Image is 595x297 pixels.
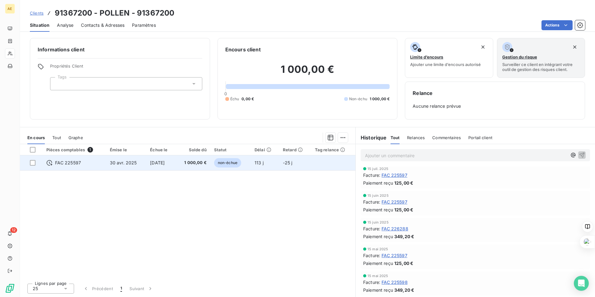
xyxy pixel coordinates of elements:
[368,194,389,197] span: 15 juin 2025
[368,220,389,224] span: 15 juin 2025
[368,167,388,171] span: 15 juil. 2025
[79,282,117,295] button: Précédent
[38,46,202,53] h6: Informations client
[382,199,407,205] span: FAC 225597
[117,282,126,295] button: 1
[30,22,49,28] span: Situation
[30,11,44,16] span: Clients
[255,147,275,152] div: Délai
[413,89,577,97] h6: Relance
[502,54,537,59] span: Gestion du risque
[224,91,227,96] span: 0
[55,7,174,19] h3: 91367200 - POLLEN - 91367200
[5,283,15,293] img: Logo LeanPay
[370,96,390,102] span: 1 000,00 €
[363,180,393,186] span: Paiement reçu
[363,225,380,232] span: Facture :
[68,135,83,140] span: Graphe
[214,158,241,167] span: non-échue
[126,282,157,295] button: Suivant
[283,160,293,165] span: -25 j
[356,134,387,141] h6: Historique
[541,20,573,30] button: Actions
[33,285,38,292] span: 25
[150,147,172,152] div: Échue le
[394,206,413,213] span: 125,00 €
[81,22,124,28] span: Contacts & Adresses
[382,279,408,285] span: FAC 225598
[55,160,81,166] span: FAC 225597
[363,287,393,293] span: Paiement reçu
[410,54,443,59] span: Limite d’encours
[179,147,207,152] div: Solde dû
[10,227,17,233] span: 12
[413,103,577,109] span: Aucune relance prévue
[363,206,393,213] span: Paiement reçu
[225,46,261,53] h6: Encours client
[394,233,414,240] span: 349,20 €
[132,22,156,28] span: Paramètres
[363,199,380,205] span: Facture :
[394,180,413,186] span: 125,00 €
[382,172,407,178] span: FAC 225597
[363,172,380,178] span: Facture :
[574,276,589,291] div: Open Intercom Messenger
[315,147,352,152] div: Tag relance
[110,147,143,152] div: Émise le
[110,160,137,165] span: 30 avr. 2025
[230,96,239,102] span: Échu
[363,279,380,285] span: Facture :
[255,160,264,165] span: 113 j
[179,160,207,166] span: 1 000,00 €
[27,135,45,140] span: En cours
[368,247,388,251] span: 15 mai 2025
[502,62,580,72] span: Surveiller ce client en intégrant votre outil de gestion des risques client.
[407,135,425,140] span: Relances
[120,285,122,292] span: 1
[52,135,61,140] span: Tout
[391,135,400,140] span: Tout
[55,81,60,87] input: Ajouter une valeur
[283,147,307,152] div: Retard
[241,96,254,102] span: 0,00 €
[394,287,414,293] span: 349,20 €
[363,260,393,266] span: Paiement reçu
[368,274,388,278] span: 15 mai 2025
[349,96,367,102] span: Non-échu
[30,10,44,16] a: Clients
[410,62,481,67] span: Ajouter une limite d’encours autorisé
[497,38,585,78] button: Gestion du risqueSurveiller ce client en intégrant votre outil de gestion des risques client.
[405,38,493,78] button: Limite d’encoursAjouter une limite d’encours autorisé
[57,22,73,28] span: Analyse
[468,135,492,140] span: Portail client
[225,63,390,82] h2: 1 000,00 €
[46,147,102,153] div: Pièces comptables
[87,147,93,153] span: 1
[214,147,247,152] div: Statut
[150,160,165,165] span: [DATE]
[432,135,461,140] span: Commentaires
[363,233,393,240] span: Paiement reçu
[50,64,202,72] span: Propriétés Client
[382,225,408,232] span: FAC 226288
[5,4,15,14] div: AE
[363,252,380,259] span: Facture :
[394,260,413,266] span: 125,00 €
[382,252,407,259] span: FAC 225597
